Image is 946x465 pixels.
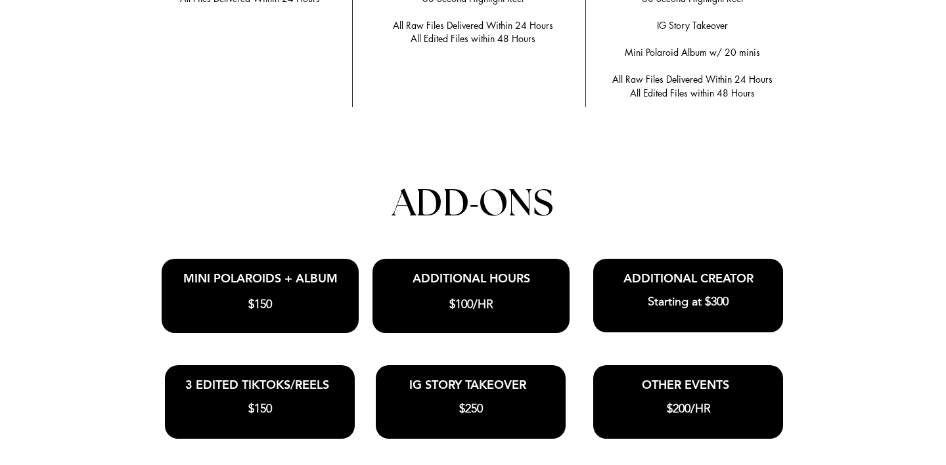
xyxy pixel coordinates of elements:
span: Starting at $300 [648,294,729,309]
span: ADDITIONAL CREATOR [623,271,754,286]
span: $100/HR [449,297,493,311]
span: ONS [478,186,553,223]
span: MINI POLAROIDS + ALBUM [183,271,338,286]
span: 3 EDITED TIKTOKS/REELS [185,377,329,392]
span: IG Story Takeover [657,19,728,32]
span: ADD [392,186,470,223]
span: All Raw Files Delivered Within 24 Hours [612,73,773,85]
span: $150 [248,401,272,416]
span: OTHER EVENTS [642,377,729,392]
span: $200/HR [667,401,711,416]
span: $150 [248,297,272,311]
span: - [470,179,478,225]
span: IG STORY TAKEOVER [409,377,526,392]
span: ADDITIONAL HOURS [413,271,530,286]
span: All Raw Files Delivered Within 24 Hours [393,19,553,32]
span: All Edited Files within 48 Hours [630,87,755,99]
span: Mini Polaroid Album w/ 20 minis [625,46,760,58]
span: $250 [459,401,483,416]
span: All Edited Files within 48 Hours [411,32,535,45]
